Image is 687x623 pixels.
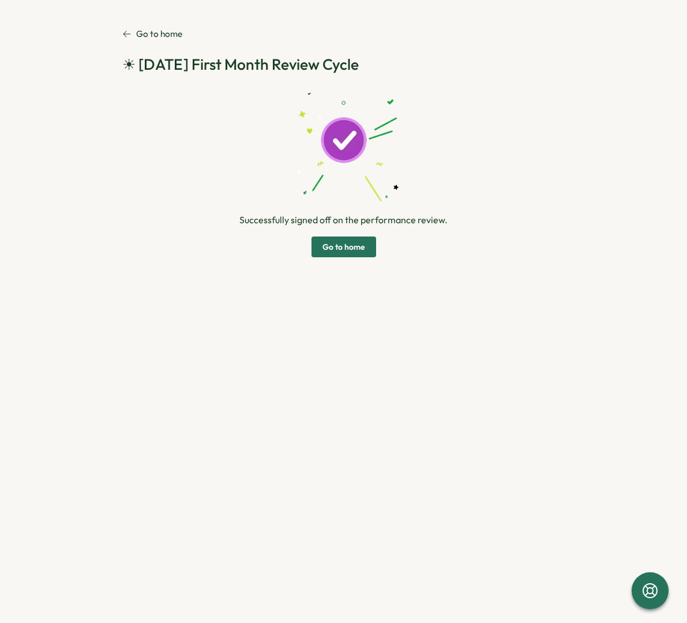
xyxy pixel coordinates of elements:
span: Go to home [322,237,365,257]
p: Successfully signed off on the performance review. [239,213,448,227]
p: Go to home [136,28,182,40]
h2: ☀ [DATE] First Month Review Cycle [122,54,565,74]
a: Go to home [122,28,182,40]
img: Success [286,88,401,204]
button: Go to home [311,237,376,257]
